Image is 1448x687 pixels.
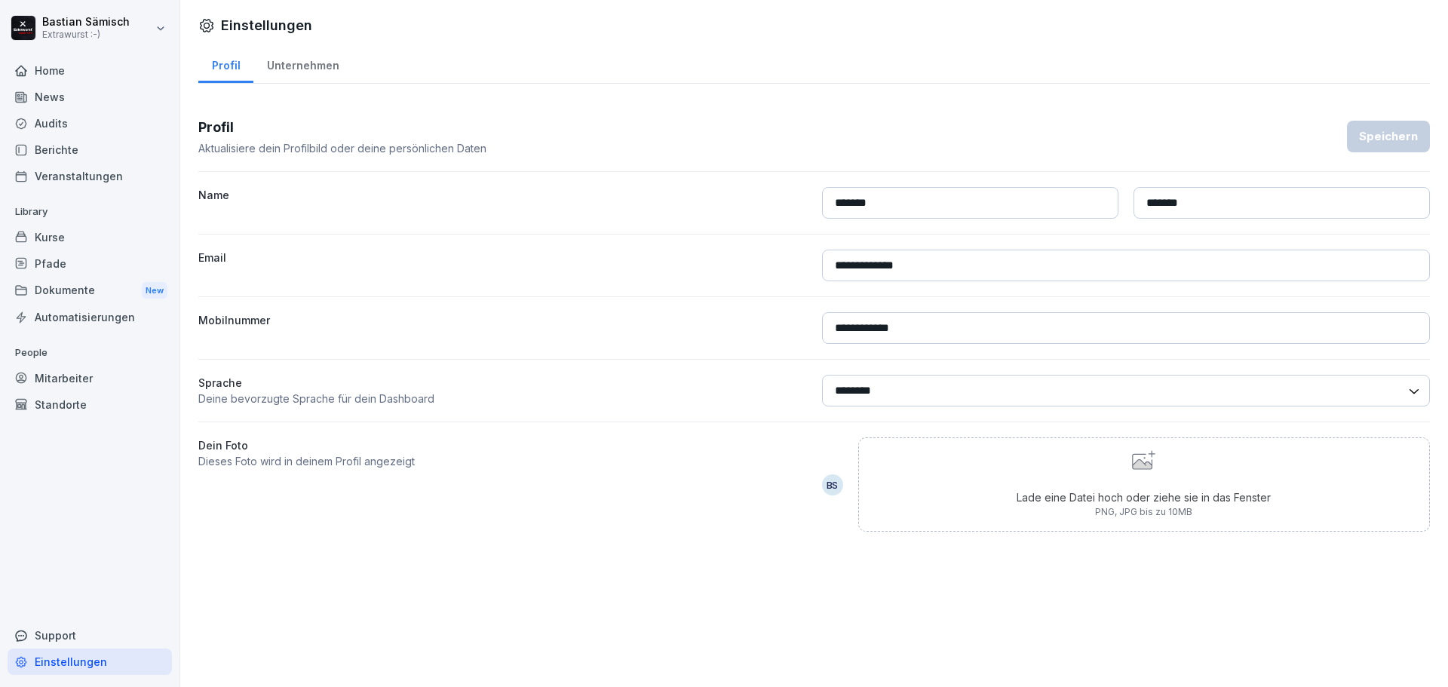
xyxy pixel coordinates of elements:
p: Deine bevorzugte Sprache für dein Dashboard [198,391,807,406]
p: Dieses Foto wird in deinem Profil angezeigt [198,453,807,469]
a: News [8,84,172,110]
a: Einstellungen [8,649,172,675]
label: Name [198,187,807,219]
p: Extrawurst :-) [42,29,130,40]
p: Library [8,200,172,224]
h3: Profil [198,117,486,137]
label: Mobilnummer [198,312,807,344]
p: Bastian Sämisch [42,16,130,29]
button: Speichern [1347,121,1430,152]
p: Lade eine Datei hoch oder ziehe sie in das Fenster [1017,489,1271,505]
a: Automatisierungen [8,304,172,330]
label: Dein Foto [198,437,807,453]
div: New [142,282,167,299]
a: Unternehmen [253,44,352,83]
h1: Einstellungen [221,15,312,35]
a: Berichte [8,136,172,163]
p: PNG, JPG bis zu 10MB [1017,505,1271,519]
a: Veranstaltungen [8,163,172,189]
a: Standorte [8,391,172,418]
a: Home [8,57,172,84]
div: Speichern [1359,128,1418,145]
div: BS [822,474,843,495]
a: Mitarbeiter [8,365,172,391]
a: Kurse [8,224,172,250]
p: Sprache [198,375,807,391]
a: Pfade [8,250,172,277]
label: Email [198,250,807,281]
p: Aktualisiere dein Profilbild oder deine persönlichen Daten [198,140,486,156]
a: Profil [198,44,253,83]
div: Dokumente [8,277,172,305]
a: DokumenteNew [8,277,172,305]
div: Support [8,622,172,649]
p: People [8,341,172,365]
a: Audits [8,110,172,136]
